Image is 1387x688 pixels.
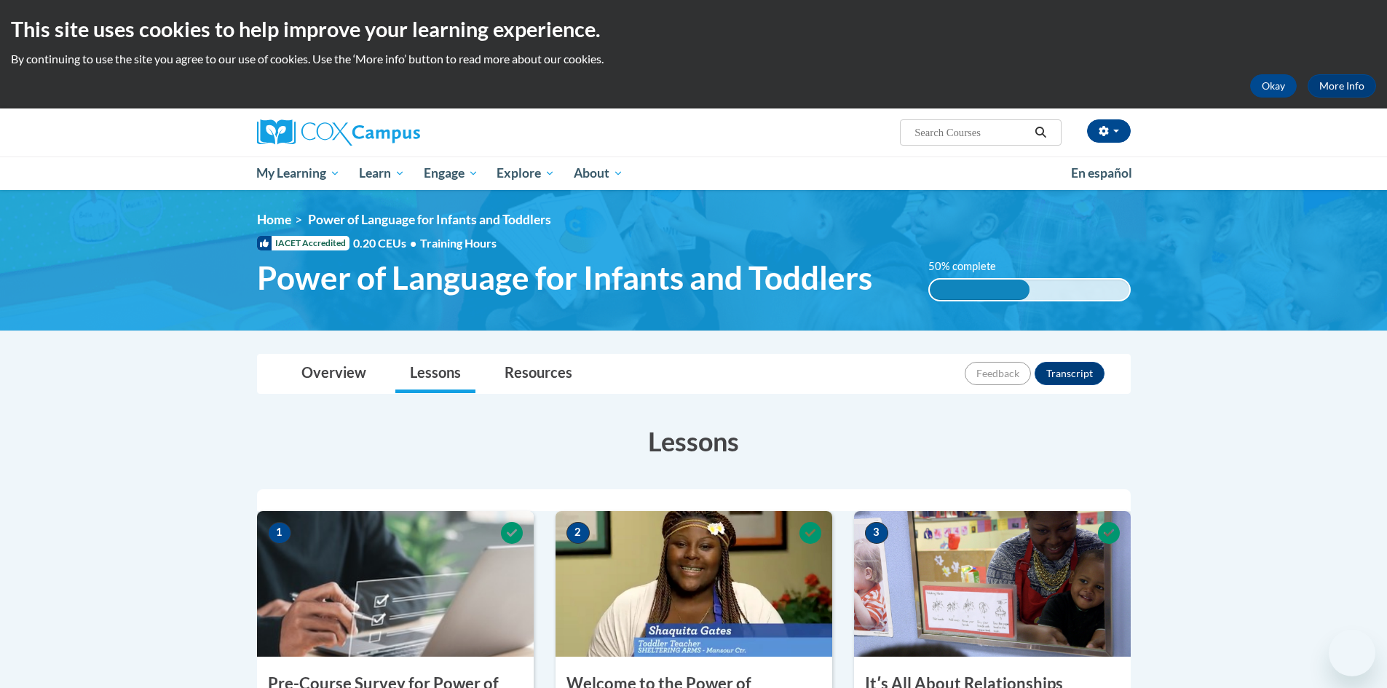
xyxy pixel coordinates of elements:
a: Engage [414,157,488,190]
span: Power of Language for Infants and Toddlers [308,212,551,227]
a: Overview [287,355,381,393]
a: About [564,157,633,190]
span: 0.20 CEUs [353,235,420,251]
span: My Learning [256,165,340,182]
span: 2 [566,522,590,544]
span: • [410,236,416,250]
img: Course Image [556,511,832,657]
button: Search [1030,124,1051,141]
button: Okay [1250,74,1297,98]
a: Learn [349,157,414,190]
span: Learn [359,165,405,182]
h2: This site uses cookies to help improve your learning experience. [11,15,1376,44]
div: Main menu [235,157,1153,190]
button: Transcript [1035,362,1105,385]
span: Explore [497,165,555,182]
img: Course Image [854,511,1131,657]
a: More Info [1308,74,1376,98]
a: Cox Campus [257,119,534,146]
a: Resources [490,355,587,393]
span: About [574,165,623,182]
label: 50% complete [928,258,1012,274]
span: Engage [424,165,478,182]
a: En español [1062,158,1142,189]
a: Explore [487,157,564,190]
span: Training Hours [420,236,497,250]
input: Search Courses [913,124,1030,141]
a: Lessons [395,355,475,393]
p: By continuing to use the site you agree to our use of cookies. Use the ‘More info’ button to read... [11,51,1376,67]
a: Home [257,212,291,227]
a: My Learning [248,157,350,190]
span: IACET Accredited [257,236,349,250]
img: Cox Campus [257,119,420,146]
iframe: Button to launch messaging window [1329,630,1375,676]
span: Power of Language for Infants and Toddlers [257,258,872,297]
span: 3 [865,522,888,544]
span: En español [1071,165,1132,181]
button: Feedback [965,362,1031,385]
div: 50% complete [930,280,1030,300]
img: Course Image [257,511,534,657]
button: Account Settings [1087,119,1131,143]
span: 1 [268,522,291,544]
h3: Lessons [257,423,1131,459]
